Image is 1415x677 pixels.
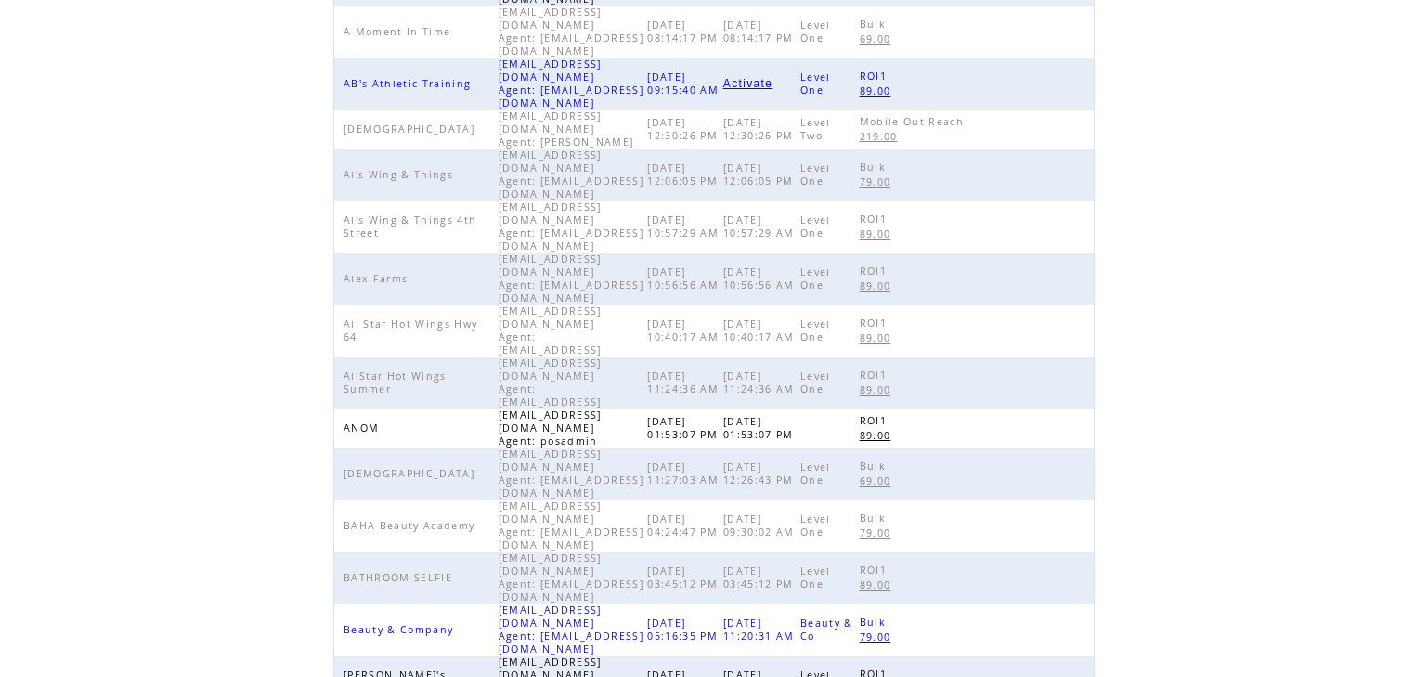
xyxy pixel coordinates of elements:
span: [DATE] 03:45:12 PM [723,565,798,591]
span: ROI1 [860,369,891,382]
a: 89.00 [860,427,901,443]
span: Level One [800,513,831,539]
span: [EMAIL_ADDRESS][DOMAIN_NAME] Agent: [EMAIL_ADDRESS][DOMAIN_NAME] [499,448,643,500]
span: [DATE] 03:45:12 PM [647,565,722,591]
a: Activate [723,78,772,89]
span: Level Two [800,116,831,142]
span: 89.00 [860,85,896,98]
span: 79.00 [860,631,896,644]
span: [DEMOGRAPHIC_DATA] [344,467,479,480]
span: ROI1 [860,265,891,278]
span: Bulk [860,161,890,174]
span: AllStar Hot Wings Summer [344,370,447,396]
span: Bulk [860,512,890,525]
span: [EMAIL_ADDRESS][DOMAIN_NAME] Agent: [EMAIL_ADDRESS][DOMAIN_NAME] [499,552,643,604]
a: 79.00 [860,174,901,189]
span: Level One [800,71,831,97]
span: Al's Wing & Things [344,168,458,181]
span: All Star Hot Wings Hwy 64 [344,318,477,344]
span: Bulk [860,616,890,629]
span: 79.00 [860,527,896,540]
a: 89.00 [860,226,901,241]
span: [DATE] 11:24:36 AM [723,370,799,396]
span: 69.00 [860,475,896,488]
span: [EMAIL_ADDRESS][DOMAIN_NAME] Agent: [EMAIL_ADDRESS][DOMAIN_NAME] [499,149,643,201]
span: [DATE] 10:40:17 AM [723,318,799,344]
span: [EMAIL_ADDRESS][DOMAIN_NAME] Agent: [PERSON_NAME] [499,110,639,149]
span: Alex Farms [344,272,412,285]
span: [DATE] 12:30:26 PM [723,116,798,142]
span: 89.00 [860,429,896,442]
span: [DATE] 11:20:31 AM [723,617,799,643]
a: 89.00 [860,278,901,293]
span: BAHA Beauty Academy [344,519,479,532]
span: Beauty & Co [800,617,853,643]
span: 89.00 [860,280,896,293]
span: ROI1 [860,414,891,427]
span: [DATE] 12:26:43 PM [723,461,798,487]
span: [DATE] 10:57:29 AM [723,214,799,240]
span: 89.00 [860,579,896,592]
span: Level One [800,370,831,396]
a: 79.00 [860,525,901,540]
span: [DATE] 11:24:36 AM [647,370,723,396]
span: ROI1 [860,564,891,577]
span: [EMAIL_ADDRESS][DOMAIN_NAME] Agent: [EMAIL_ADDRESS][DOMAIN_NAME] [499,201,643,253]
span: [DATE] 12:06:05 PM [647,162,722,188]
span: [DATE] 11:27:03 AM [647,461,723,487]
span: 219.00 [860,130,902,143]
span: Bulk [860,18,890,31]
span: [DATE] 08:14:17 PM [647,19,722,45]
span: 69.00 [860,33,896,46]
span: Level One [800,214,831,240]
span: Level One [800,461,831,487]
span: ANOM [344,422,383,435]
span: ROI1 [860,317,891,330]
span: Level One [800,565,831,591]
span: [EMAIL_ADDRESS][DOMAIN_NAME] Agent: [EMAIL_ADDRESS] [499,305,606,357]
span: [DATE] 01:53:07 PM [647,415,722,441]
span: [EMAIL_ADDRESS][DOMAIN_NAME] Agent: [EMAIL_ADDRESS][DOMAIN_NAME] [499,604,643,656]
span: Activate [723,77,772,90]
span: ROI1 [860,70,891,83]
a: 79.00 [860,629,901,644]
span: A Moment In Time [344,25,455,38]
span: [DATE] 08:14:17 PM [723,19,798,45]
span: 89.00 [860,384,896,397]
span: [DATE] 10:40:17 AM [647,318,723,344]
a: 69.00 [860,31,901,46]
span: Al's Wing & Things 4th Street [344,214,476,240]
span: Beauty & Company [344,623,458,636]
span: [DATE] 04:24:47 PM [647,513,722,539]
span: AB's Athletic Training [344,77,475,90]
span: [DATE] 10:56:56 AM [647,266,723,292]
span: [EMAIL_ADDRESS][DOMAIN_NAME] Agent: [EMAIL_ADDRESS][DOMAIN_NAME] [499,6,643,58]
span: [DATE] 05:16:35 PM [647,617,722,643]
span: [EMAIL_ADDRESS][DOMAIN_NAME] Agent: [EMAIL_ADDRESS][DOMAIN_NAME] [499,58,643,110]
span: [DEMOGRAPHIC_DATA] [344,123,479,136]
span: [EMAIL_ADDRESS][DOMAIN_NAME] Agent: posadmin [499,409,603,448]
span: Bulk [860,460,890,473]
span: [DATE] 12:30:26 PM [647,116,722,142]
span: 89.00 [860,332,896,345]
span: [EMAIL_ADDRESS][DOMAIN_NAME] Agent: [EMAIL_ADDRESS] [499,357,606,409]
span: 79.00 [860,176,896,189]
span: [DATE] 10:56:56 AM [723,266,799,292]
a: 219.00 [860,128,907,144]
span: Level One [800,266,831,292]
span: ROI1 [860,213,891,226]
span: Level One [800,19,831,45]
span: Level One [800,318,831,344]
span: Mobile Out Reach [860,115,968,128]
a: 69.00 [860,473,901,488]
span: [DATE] 12:06:05 PM [723,162,798,188]
span: [DATE] 01:53:07 PM [723,415,798,441]
span: [DATE] 10:57:29 AM [647,214,723,240]
span: [DATE] 09:30:02 AM [723,513,799,539]
span: BATHROOM SELFIE [344,571,457,584]
span: 89.00 [860,228,896,241]
span: [DATE] 09:15:40 AM [647,71,723,97]
a: 89.00 [860,330,901,345]
span: [EMAIL_ADDRESS][DOMAIN_NAME] Agent: [EMAIL_ADDRESS][DOMAIN_NAME] [499,253,643,305]
span: [EMAIL_ADDRESS][DOMAIN_NAME] Agent: [EMAIL_ADDRESS][DOMAIN_NAME] [499,500,643,552]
